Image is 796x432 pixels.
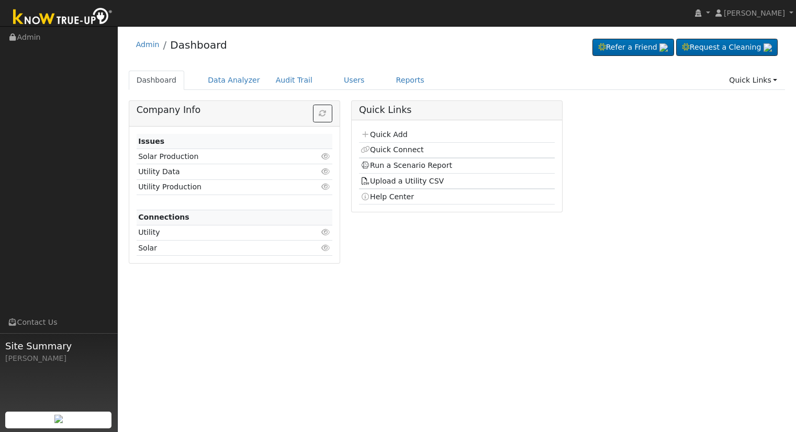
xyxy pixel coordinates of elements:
a: Data Analyzer [200,71,268,90]
a: Quick Connect [361,145,423,154]
span: [PERSON_NAME] [724,9,785,17]
a: Help Center [361,192,414,201]
a: Upload a Utility CSV [361,177,444,185]
div: [PERSON_NAME] [5,353,112,364]
a: Dashboard [170,39,227,51]
a: Run a Scenario Report [361,161,452,169]
td: Solar Production [137,149,301,164]
a: Quick Links [721,71,785,90]
img: retrieve [659,43,668,52]
i: Click to view [321,168,331,175]
a: Admin [136,40,160,49]
span: Site Summary [5,339,112,353]
i: Click to view [321,244,331,252]
i: Click to view [321,183,331,190]
h5: Company Info [137,105,332,116]
td: Solar [137,241,301,256]
a: Users [336,71,373,90]
a: Dashboard [129,71,185,90]
a: Quick Add [361,130,407,139]
td: Utility Data [137,164,301,179]
img: retrieve [764,43,772,52]
i: Click to view [321,229,331,236]
i: Click to view [321,153,331,160]
a: Reports [388,71,432,90]
strong: Connections [138,213,189,221]
td: Utility [137,225,301,240]
a: Request a Cleaning [676,39,778,56]
img: retrieve [54,415,63,423]
img: Know True-Up [8,6,118,29]
td: Utility Production [137,179,301,195]
strong: Issues [138,137,164,145]
h5: Quick Links [359,105,555,116]
a: Refer a Friend [592,39,674,56]
a: Audit Trail [268,71,320,90]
